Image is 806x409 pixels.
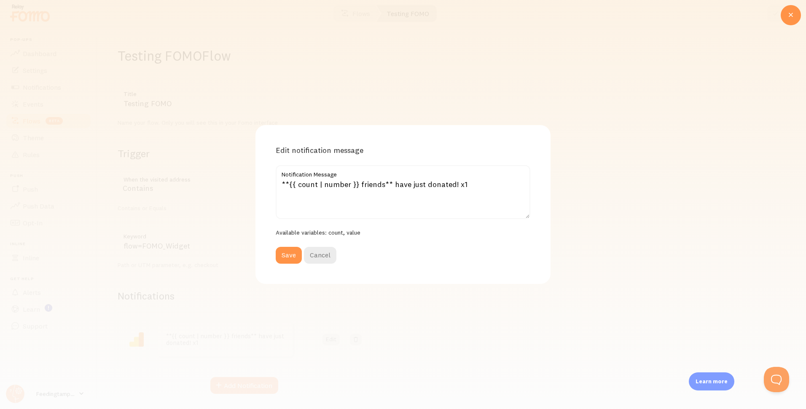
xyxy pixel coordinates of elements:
[276,247,302,264] button: Save
[304,247,336,264] button: Cancel
[696,377,728,385] p: Learn more
[689,372,734,390] div: Learn more
[276,165,530,179] label: Notification Message
[276,145,530,155] h3: Edit notification message
[764,367,789,392] iframe: Help Scout Beacon - Open
[276,229,530,237] div: Available variables: count, value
